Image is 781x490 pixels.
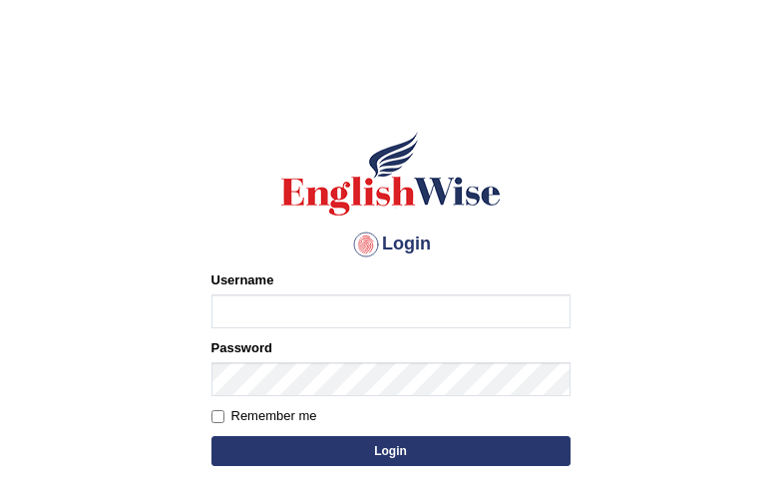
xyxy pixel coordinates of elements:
input: Remember me [211,410,224,423]
button: Login [211,436,571,466]
label: Username [211,270,274,289]
h4: Login [211,229,571,260]
img: Logo of English Wise sign in for intelligent practice with AI [277,129,505,219]
label: Password [211,338,272,357]
label: Remember me [211,406,317,426]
